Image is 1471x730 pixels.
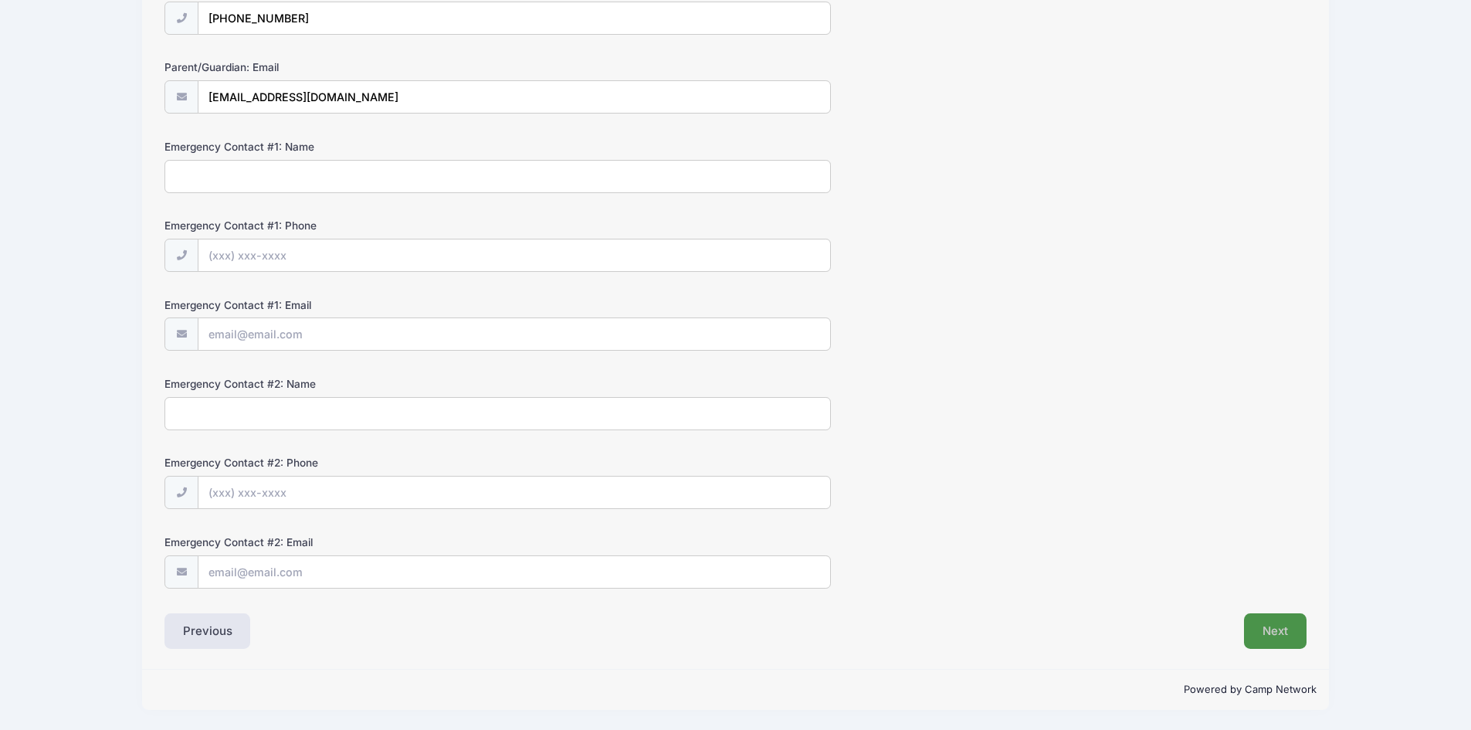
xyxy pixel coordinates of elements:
label: Emergency Contact #1: Email [164,297,545,313]
label: Emergency Contact #1: Phone [164,218,545,233]
input: (xxx) xxx-xxxx [198,239,831,272]
label: Emergency Contact #2: Phone [164,455,545,470]
button: Next [1244,613,1307,649]
p: Powered by Camp Network [154,682,1317,698]
input: (xxx) xxx-xxxx [198,476,831,509]
input: (xxx) xxx-xxxx [198,2,831,35]
label: Emergency Contact #2: Email [164,535,545,550]
input: email@email.com [198,555,831,589]
label: Emergency Contact #2: Name [164,376,545,392]
input: email@email.com [198,317,831,351]
input: email@email.com [198,80,831,114]
label: Parent/Guardian: Email [164,59,545,75]
button: Previous [164,613,251,649]
label: Emergency Contact #1: Name [164,139,545,154]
